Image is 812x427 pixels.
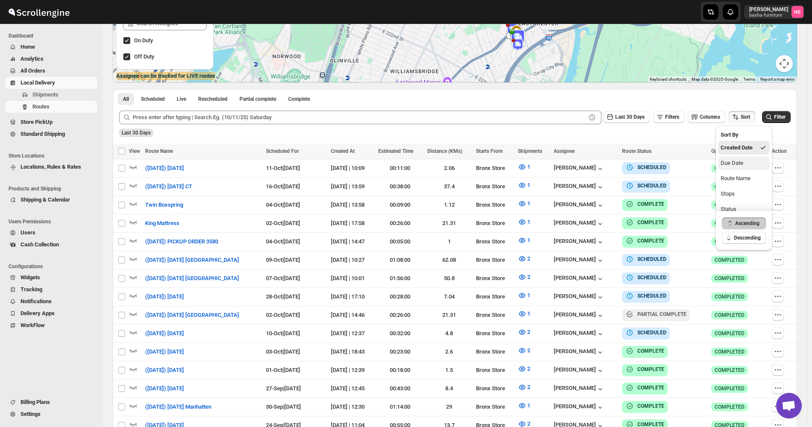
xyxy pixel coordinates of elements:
[145,292,184,301] span: ([DATE]) [DATE]
[650,76,686,82] button: Keyboard shortcuts
[140,382,189,395] button: ([DATE]) [DATE]
[266,183,300,190] span: 16-Oct | [DATE]
[721,143,753,152] div: Created Date
[378,256,422,264] div: 01:08:00
[331,148,355,154] span: Created At
[331,329,373,338] div: [DATE] | 12:37
[625,328,666,337] button: SCHEDULED
[331,348,373,356] div: [DATE] | 18:43
[527,310,530,317] span: 1
[700,114,720,120] span: Columns
[625,402,664,410] button: COMPLETE
[527,347,530,354] span: 2
[427,164,471,173] div: 2.06
[378,403,422,411] div: 01:14:00
[20,229,35,236] span: Users
[476,182,513,191] div: Bronx Store
[554,403,605,412] div: [PERSON_NAME]
[554,164,605,173] button: [PERSON_NAME]
[20,274,40,281] span: Widgets
[129,148,140,154] span: View
[721,131,767,139] h2: Sort By
[427,201,471,209] div: 1.12
[145,237,218,246] span: ([DATE]) PICKUP ORDER 3580
[637,385,664,391] b: COMPLETE
[331,256,373,264] div: [DATE] | 10:27
[20,131,65,137] span: Standard Shipping
[554,330,605,338] button: [PERSON_NAME]
[20,241,59,248] span: Cash Collection
[554,293,605,301] div: [PERSON_NAME]
[637,311,686,317] b: PARTIAL COMPLETE
[140,327,189,340] button: ([DATE]) [DATE]
[427,311,471,319] div: 21.31
[145,148,173,154] span: Route Name
[527,219,530,225] span: 1
[266,367,300,373] span: 01-Oct | [DATE]
[122,130,151,136] span: Last 30 Days
[513,399,535,412] button: 1
[625,200,664,208] button: COMPLETE
[772,148,787,154] span: Action
[625,292,666,300] button: SCHEDULED
[637,275,666,281] b: SCHEDULED
[527,255,530,262] span: 2
[794,9,801,15] text: NB
[554,275,605,283] button: [PERSON_NAME]
[116,72,215,80] label: Assignee can be tracked for LIVE routes
[145,366,184,374] span: ([DATE]) [DATE]
[266,148,299,154] span: Scheduled For
[9,152,98,159] span: Store Locations
[513,344,535,357] button: 2
[427,274,471,283] div: 50.8
[554,311,605,320] div: [PERSON_NAME]
[427,182,471,191] div: 37.4
[145,164,184,173] span: ([DATE]) [DATE]
[427,219,471,228] div: 21.31
[5,227,97,239] button: Users
[20,44,35,50] span: Home
[20,286,42,292] span: Tracking
[665,114,679,120] span: Filters
[5,307,97,319] button: Delivery Apps
[476,201,513,209] div: Bronx Store
[266,330,300,336] span: 10-Oct | [DATE]
[513,234,535,247] button: 1
[776,393,802,418] div: Open chat
[266,348,300,355] span: 03-Oct | [DATE]
[603,111,650,123] button: Last 30 Days
[20,164,81,170] span: Locations, Rules & Rates
[625,181,666,190] button: SCHEDULED
[476,384,513,393] div: Bronx Store
[513,215,535,229] button: 1
[140,161,189,175] button: ([DATE]) [DATE]
[715,275,745,282] span: COMPLETED
[378,348,422,356] div: 00:23:00
[140,345,189,359] button: ([DATE]) [DATE]
[513,380,535,394] button: 2
[722,217,766,229] button: Ascending
[427,348,471,356] div: 2.6
[513,197,535,211] button: 1
[331,182,373,191] div: [DATE] | 13:59
[476,256,513,264] div: Bronx Store
[123,96,129,102] span: All
[145,256,239,264] span: ([DATE]) [DATE] [GEOGRAPHIC_DATA]
[734,234,761,241] span: Descending
[527,292,530,298] span: 1
[5,53,97,65] button: Analytics
[625,347,664,355] button: COMPLETE
[140,363,189,377] button: ([DATE]) [DATE]
[554,385,605,393] button: [PERSON_NAME]
[427,329,471,338] div: 4.8
[653,111,684,123] button: Filters
[554,219,605,228] button: [PERSON_NAME]
[715,367,745,374] span: COMPLETED
[20,56,44,62] span: Analytics
[637,201,664,207] b: COMPLETE
[513,307,535,321] button: 1
[5,65,97,77] button: All Orders
[118,93,134,105] button: All routes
